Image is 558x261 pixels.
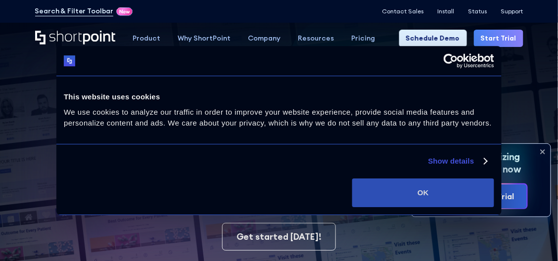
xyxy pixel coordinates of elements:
a: Search & Filter Toolbar [35,6,114,16]
a: Resources [289,30,343,47]
div: Why ShortPoint [178,33,231,43]
div: Resources [298,33,334,43]
a: Home [35,31,116,45]
a: Pricing [343,30,384,47]
a: Schedule Demo [399,30,467,47]
a: Get started [DATE]! [222,223,336,251]
a: Support [501,8,523,15]
a: Status [468,8,487,15]
a: Company [239,30,289,47]
img: logo [64,55,75,67]
a: Why ShortPoint [169,30,239,47]
a: Contact Sales [382,8,424,15]
a: Start Trial [474,30,523,47]
a: Show details [428,155,487,167]
div: This website uses cookies [64,91,494,103]
a: Product [124,30,169,47]
div: Product [133,33,160,43]
button: OK [352,178,494,207]
div: Company [248,33,280,43]
a: Install [438,8,455,15]
iframe: Chat Widget [509,214,558,261]
span: We use cookies to analyze our traffic in order to improve your website experience, provide social... [64,108,492,128]
div: Pricing [351,33,375,43]
div: Get started [DATE]! [236,230,322,243]
a: Usercentrics Cookiebot - opens in a new window [408,53,494,68]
